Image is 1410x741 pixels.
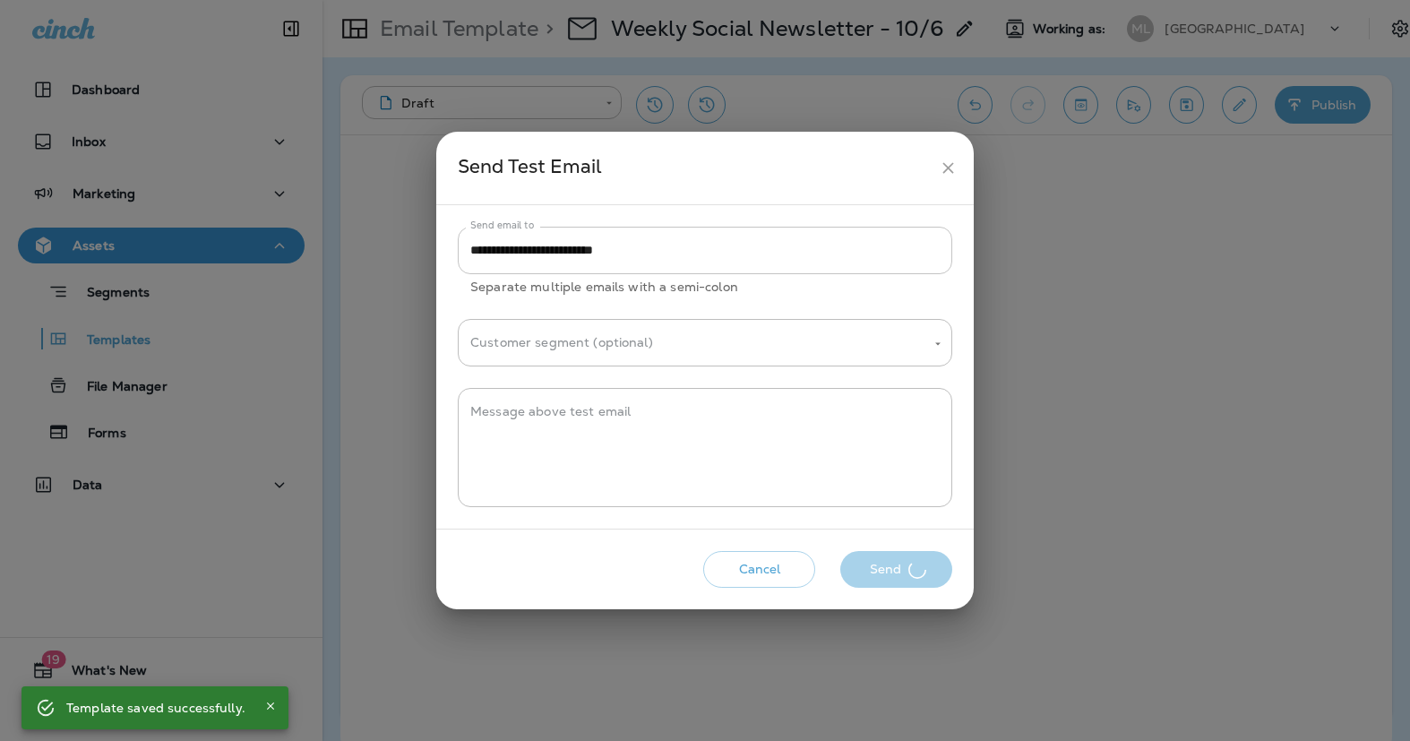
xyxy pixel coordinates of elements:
label: Send email to [470,219,534,232]
button: Close [260,695,281,717]
button: close [932,151,965,185]
div: Send Test Email [458,151,932,185]
div: Template saved successfully. [66,692,245,724]
button: Cancel [703,551,815,588]
p: Separate multiple emails with a semi-colon [470,277,940,297]
button: Open [930,336,946,352]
